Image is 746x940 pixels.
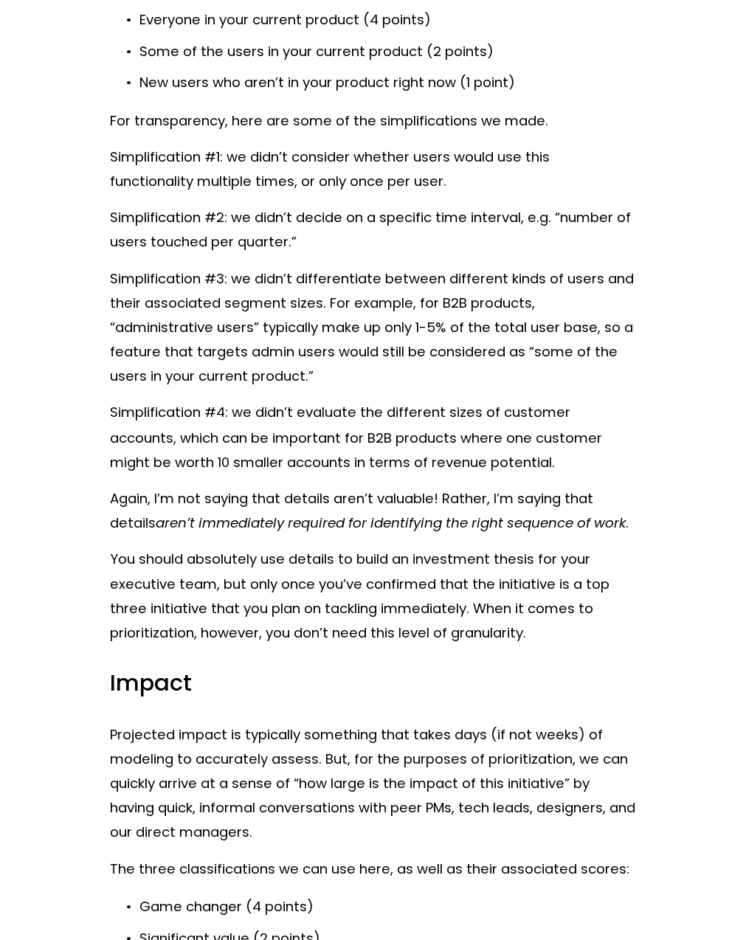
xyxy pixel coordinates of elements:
p: For transparency, here are some of the simplifications we made. [110,108,636,133]
p: Simplification #2: we didn’t decide on a specific time interval, e.g. “number of users touched pe... [110,205,636,254]
p: Simplification #3: we didn’t differentiate between different kinds of users and their associated ... [110,266,636,389]
p: Again, I’m not saying that details aren’t valuable! Rather, I’m saying that details . [110,485,636,534]
p: Some of the users in your current product (2 points) [139,39,636,63]
p: Everyone in your current product (4 points) [139,7,636,32]
p: The three classifications we can use here, as well as their associated scores: [110,856,636,880]
p: Projected impact is typically something that takes days (if not weeks) of modeling to accurately ... [110,722,636,844]
p: You should absolutely use details to build an investment thesis for your executive team, but only... [110,546,636,644]
p: Game changer (4 points) [139,894,636,918]
p: Simplification #4: we didn’t evaluate the different sizes of customer accounts, which can be impo... [110,400,636,474]
h3: Impact [110,668,636,698]
em: aren’t immediately required for identifying the right sequence of work [156,513,626,531]
p: New users who aren’t in your product right now (1 point) [139,70,636,94]
p: Simplification #1: we didn’t consider whether users would use this functionality multiple times, ... [110,145,636,193]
